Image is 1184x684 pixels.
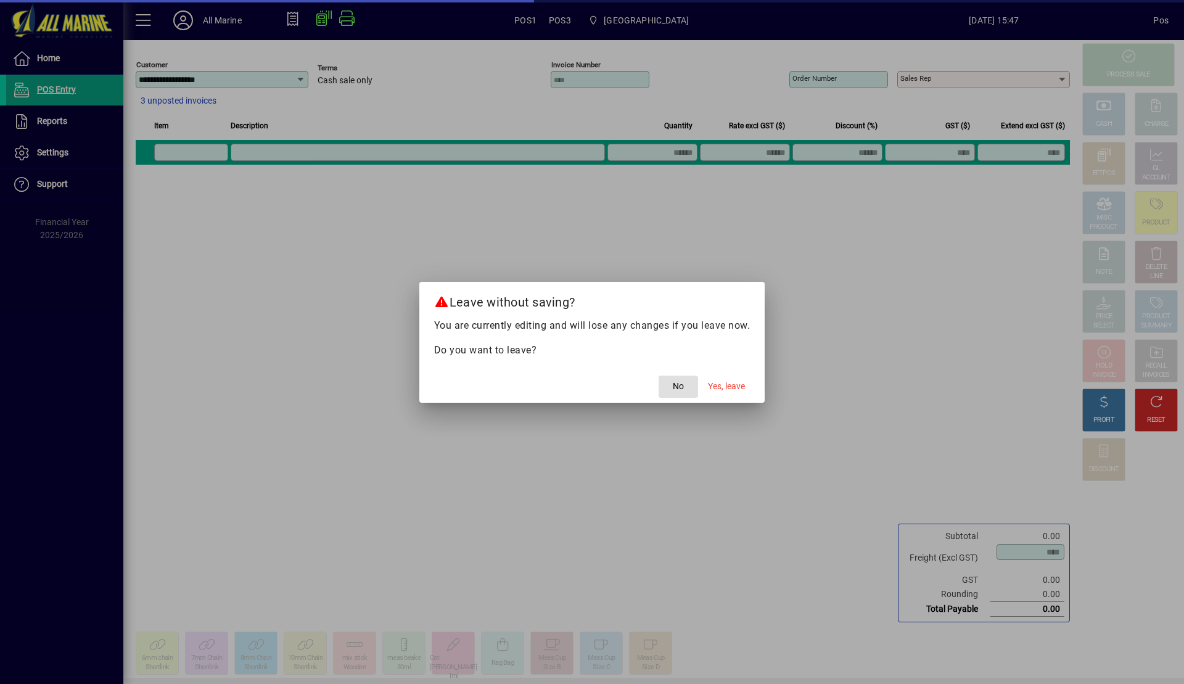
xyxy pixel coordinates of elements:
[673,380,684,393] span: No
[659,376,698,398] button: No
[708,380,745,393] span: Yes, leave
[434,318,750,333] p: You are currently editing and will lose any changes if you leave now.
[434,343,750,358] p: Do you want to leave?
[703,376,750,398] button: Yes, leave
[419,282,765,318] h2: Leave without saving?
